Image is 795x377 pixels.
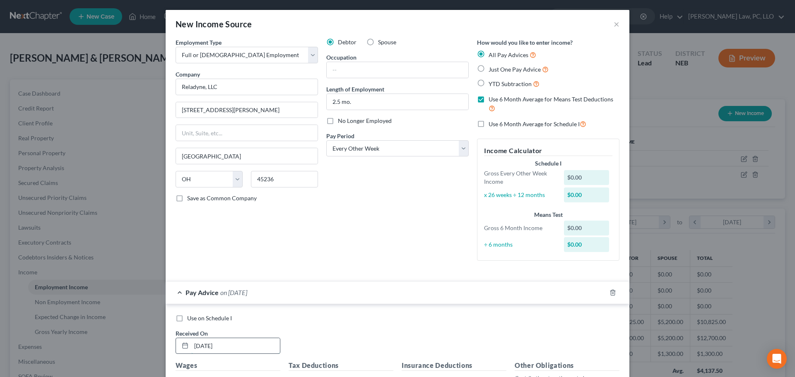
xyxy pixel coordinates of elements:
[564,170,609,185] div: $0.00
[402,360,506,371] h5: Insurance Deductions
[327,62,468,78] input: --
[176,125,318,141] input: Unit, Suite, etc...
[176,102,318,118] input: Enter address...
[484,159,612,168] div: Schedule I
[484,146,612,156] h5: Income Calculator
[564,237,609,252] div: $0.00
[187,315,232,322] span: Use on Schedule I
[326,85,384,94] label: Length of Employment
[614,19,619,29] button: ×
[489,80,532,87] span: YTD Subtraction
[176,360,280,371] h5: Wages
[176,79,318,95] input: Search company by name...
[185,288,219,296] span: Pay Advice
[489,120,580,127] span: Use 6 Month Average for Schedule I
[564,221,609,235] div: $0.00
[220,288,247,296] span: on [DATE]
[326,53,357,62] label: Occupation
[327,94,468,110] input: ex: 2 years
[191,338,280,354] input: MM/DD/YYYY
[176,39,222,46] span: Employment Type
[489,66,541,73] span: Just One Pay Advice
[289,360,393,371] h5: Tax Deductions
[378,38,396,46] span: Spouse
[489,51,528,58] span: All Pay Advices
[176,148,318,164] input: Enter city...
[489,96,613,103] span: Use 6 Month Average for Means Test Deductions
[480,224,560,232] div: Gross 6 Month Income
[480,169,560,186] div: Gross Every Other Week Income
[767,349,787,369] div: Open Intercom Messenger
[187,195,257,202] span: Save as Common Company
[176,71,200,78] span: Company
[338,38,357,46] span: Debtor
[480,240,560,249] div: ÷ 6 months
[251,171,318,187] input: Enter zip...
[176,18,252,30] div: New Income Source
[477,38,573,47] label: How would you like to enter income?
[176,330,208,337] span: Received On
[564,187,609,202] div: $0.00
[480,191,560,199] div: x 26 weeks ÷ 12 months
[338,117,392,124] span: No Longer Employed
[484,211,612,219] div: Means Test
[326,132,354,139] span: Pay Period
[515,360,619,371] h5: Other Obligations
